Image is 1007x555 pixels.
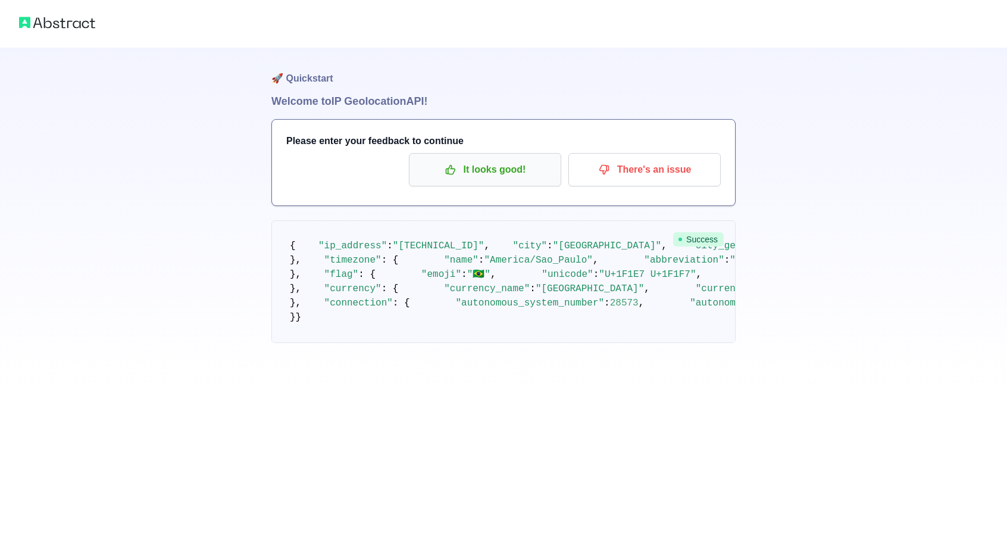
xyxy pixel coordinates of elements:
[724,255,730,266] span: :
[324,255,381,266] span: "timezone"
[696,283,781,294] span: "currency_code"
[324,269,359,280] span: "flag"
[271,93,736,110] h1: Welcome to IP Geolocation API!
[673,232,724,247] span: Success
[593,255,599,266] span: ,
[730,255,758,266] span: "-03"
[393,241,484,251] span: "[TECHNICAL_ID]"
[467,269,490,280] span: "🇧🇷"
[19,14,95,31] img: Abstract logo
[639,298,645,308] span: ,
[393,298,410,308] span: : {
[536,283,644,294] span: "[GEOGRAPHIC_DATA]"
[444,283,530,294] span: "currency_name"
[610,298,639,308] span: 28573
[271,48,736,93] h1: 🚀 Quickstart
[644,255,724,266] span: "abbreviation"
[490,269,496,280] span: ,
[409,153,561,186] button: It looks good!
[604,298,610,308] span: :
[286,134,721,148] h3: Please enter your feedback to continue
[324,283,381,294] span: "currency"
[661,241,667,251] span: ,
[568,153,721,186] button: There's an issue
[479,255,484,266] span: :
[461,269,467,280] span: :
[530,283,536,294] span: :
[484,255,592,266] span: "America/Sao_Paulo"
[696,269,702,280] span: ,
[381,283,399,294] span: : {
[455,298,604,308] span: "autonomous_system_number"
[542,269,593,280] span: "unicode"
[387,241,393,251] span: :
[644,283,650,294] span: ,
[358,269,376,280] span: : {
[547,241,553,251] span: :
[599,269,696,280] span: "U+1F1E7 U+1F1F7"
[553,241,661,251] span: "[GEOGRAPHIC_DATA]"
[318,241,387,251] span: "ip_address"
[577,160,712,180] p: There's an issue
[690,298,872,308] span: "autonomous_system_organization"
[418,160,552,180] p: It looks good!
[381,255,399,266] span: : {
[512,241,547,251] span: "city"
[444,255,479,266] span: "name"
[484,241,490,251] span: ,
[324,298,393,308] span: "connection"
[290,241,296,251] span: {
[421,269,461,280] span: "emoji"
[593,269,599,280] span: :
